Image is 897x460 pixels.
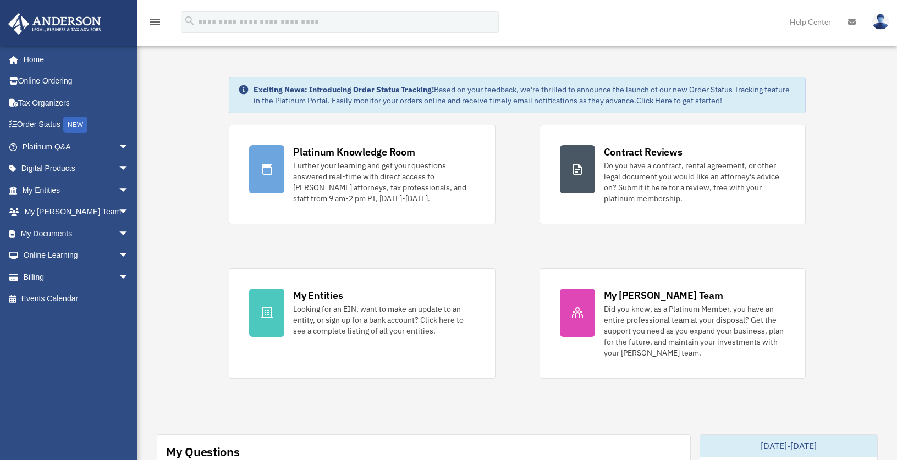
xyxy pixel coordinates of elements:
[540,125,806,224] a: Contract Reviews Do you have a contract, rental agreement, or other legal document you would like...
[118,245,140,267] span: arrow_drop_down
[540,268,806,379] a: My [PERSON_NAME] Team Did you know, as a Platinum Member, you have an entire professional team at...
[8,136,146,158] a: Platinum Q&Aarrow_drop_down
[8,70,146,92] a: Online Ordering
[604,145,683,159] div: Contract Reviews
[229,125,495,224] a: Platinum Knowledge Room Further your learning and get your questions answered real-time with dire...
[293,289,343,302] div: My Entities
[8,92,146,114] a: Tax Organizers
[148,19,162,29] a: menu
[5,13,104,35] img: Anderson Advisors Platinum Portal
[8,266,146,288] a: Billingarrow_drop_down
[184,15,196,27] i: search
[293,145,415,159] div: Platinum Knowledge Room
[8,114,146,136] a: Order StatusNEW
[8,179,146,201] a: My Entitiesarrow_drop_down
[8,245,146,267] a: Online Learningarrow_drop_down
[8,223,146,245] a: My Documentsarrow_drop_down
[229,268,495,379] a: My Entities Looking for an EIN, want to make an update to an entity, or sign up for a bank accoun...
[604,303,785,358] div: Did you know, as a Platinum Member, you have an entire professional team at your disposal? Get th...
[8,201,146,223] a: My [PERSON_NAME] Teamarrow_drop_down
[118,136,140,158] span: arrow_drop_down
[118,179,140,202] span: arrow_drop_down
[118,158,140,180] span: arrow_drop_down
[254,84,796,106] div: Based on your feedback, we're thrilled to announce the launch of our new Order Status Tracking fe...
[118,223,140,245] span: arrow_drop_down
[604,289,723,302] div: My [PERSON_NAME] Team
[8,48,140,70] a: Home
[148,15,162,29] i: menu
[254,85,434,95] strong: Exciting News: Introducing Order Status Tracking!
[700,435,877,457] div: [DATE]-[DATE]
[872,14,889,30] img: User Pic
[293,160,475,204] div: Further your learning and get your questions answered real-time with direct access to [PERSON_NAM...
[604,160,785,204] div: Do you have a contract, rental agreement, or other legal document you would like an attorney's ad...
[63,117,87,133] div: NEW
[118,266,140,289] span: arrow_drop_down
[636,96,722,106] a: Click Here to get started!
[8,158,146,180] a: Digital Productsarrow_drop_down
[8,288,146,310] a: Events Calendar
[166,444,240,460] div: My Questions
[293,303,475,336] div: Looking for an EIN, want to make an update to an entity, or sign up for a bank account? Click her...
[118,201,140,224] span: arrow_drop_down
